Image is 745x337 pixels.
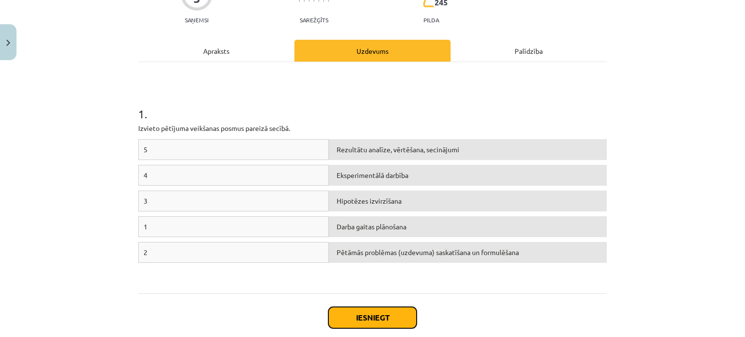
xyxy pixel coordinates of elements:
[181,16,212,23] p: Saņemsi
[329,165,607,186] div: Eksperimentālā darbība
[138,191,329,211] div: 3
[329,191,607,211] div: Hipotēzes izvirzīšana
[138,123,607,133] p: Izvieto pētījuma veikšanas posmus pareizā secībā.
[138,139,329,160] div: 5
[294,40,451,62] div: Uzdevums
[6,40,10,46] img: icon-close-lesson-0947bae3869378f0d4975bcd49f059093ad1ed9edebbc8119c70593378902aed.svg
[300,16,328,23] p: Sarežģīts
[451,40,607,62] div: Palīdzība
[328,307,417,328] button: Iesniegt
[138,40,294,62] div: Apraksts
[329,242,607,263] div: Pētāmās problēmas (uzdevuma) saskatīšana un formulēšana
[329,216,607,237] div: Darba gaitas plānošana
[138,90,607,120] h1: 1 .
[138,165,329,186] div: 4
[423,16,439,23] p: pilda
[329,139,607,160] div: Rezultātu analīze, vērtēšana, secinājumi
[138,216,329,237] div: 1
[138,242,329,263] div: 2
